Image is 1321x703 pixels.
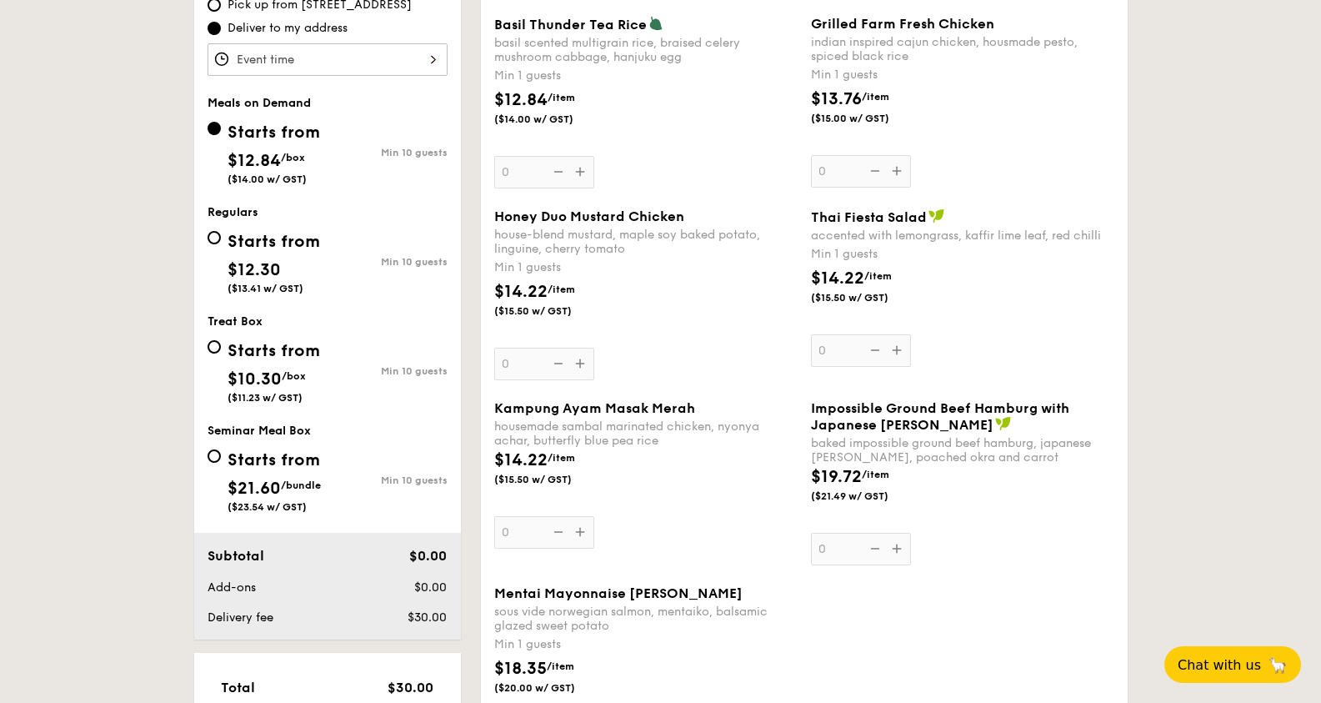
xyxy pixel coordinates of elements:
[208,424,311,438] span: Seminar Meal Box
[811,228,1114,243] div: accented with lemongrass, kaffir lime leaf, red chilli
[228,479,281,499] span: $21.60
[548,284,575,295] span: /item
[228,283,303,294] span: ($13.41 w/ GST)
[208,314,263,329] span: Treat Box
[1178,657,1261,673] span: Chat with us
[548,452,575,464] span: /item
[228,501,307,513] span: ($23.54 w/ GST)
[494,36,798,64] div: basil scented multigrain rice, braised celery mushroom cabbage, hanjuku egg
[494,304,608,318] span: ($15.50 w/ GST)
[388,680,433,695] span: $30.00
[811,400,1069,433] span: Impossible Ground Beef Hamburg with Japanese [PERSON_NAME]
[228,369,282,389] span: $10.30
[862,91,889,103] span: /item
[328,475,448,486] div: Min 10 guests
[208,231,221,244] input: Starts from$12.30($13.41 w/ GST)Min 10 guests
[408,610,447,625] span: $30.00
[328,256,448,268] div: Min 10 guests
[494,636,798,653] div: Min 1 guests
[328,147,448,158] div: Min 10 guests
[208,205,258,219] span: Regulars
[228,120,320,145] div: Starts from
[208,96,311,110] span: Meals on Demand
[547,660,574,672] span: /item
[864,270,892,282] span: /item
[811,16,994,32] span: Grilled Farm Fresh Chicken
[208,340,221,354] input: Starts from$10.30/box($11.23 w/ GST)Min 10 guests
[811,35,1114,63] div: indian inspired cajun chicken, housmade pesto, spiced black rice
[494,605,798,633] div: sous vide norwegian salmon, mentaiko, balsamic glazed sweet potato
[811,89,862,109] span: $13.76
[811,246,1114,263] div: Min 1 guests
[811,112,924,125] span: ($15.00 w/ GST)
[208,580,256,595] span: Add-ons
[282,370,306,382] span: /box
[494,113,608,126] span: ($14.00 w/ GST)
[228,260,281,280] span: $12.30
[208,610,273,625] span: Delivery fee
[228,229,320,254] div: Starts from
[228,392,303,404] span: ($11.23 w/ GST)
[811,467,862,487] span: $19.72
[228,339,320,364] div: Starts from
[208,449,221,463] input: Starts from$21.60/bundle($23.54 w/ GST)Min 10 guests
[328,365,448,377] div: Min 10 guests
[409,548,447,564] span: $0.00
[811,209,927,225] span: Thai Fiesta Salad
[811,291,924,304] span: ($15.50 w/ GST)
[494,68,798,84] div: Min 1 guests
[228,151,281,171] span: $12.84
[811,269,864,289] span: $14.22
[995,416,1012,431] img: icon-vegan.f8ff3823.svg
[228,20,348,37] span: Deliver to my address
[494,282,548,302] span: $14.22
[494,419,798,448] div: housemade sambal marinated chicken, nyonya achar, butterfly blue pea rice
[811,490,924,503] span: ($21.49 w/ GST)
[494,450,548,470] span: $14.22
[221,680,255,695] span: Total
[862,469,889,480] span: /item
[648,16,663,31] img: icon-vegetarian.fe4039eb.svg
[414,580,447,595] span: $0.00
[208,122,221,135] input: Starts from$12.84/box($14.00 w/ GST)Min 10 guests
[281,152,305,163] span: /box
[1164,646,1301,683] button: Chat with us🦙
[228,448,321,473] div: Starts from
[281,480,321,491] span: /bundle
[811,436,1114,464] div: baked impossible ground beef hamburg, japanese [PERSON_NAME], poached okra and carrot
[494,259,798,276] div: Min 1 guests
[494,90,548,110] span: $12.84
[494,17,647,33] span: Basil Thunder Tea Rice
[494,473,608,486] span: ($15.50 w/ GST)
[548,92,575,103] span: /item
[494,659,547,679] span: $18.35
[494,228,798,256] div: house-blend mustard, maple soy baked potato, linguine, cherry tomato
[228,173,307,185] span: ($14.00 w/ GST)
[1268,655,1288,675] span: 🦙
[208,43,448,76] input: Event time
[494,400,695,416] span: Kampung Ayam Masak Merah
[494,681,608,695] span: ($20.00 w/ GST)
[494,208,684,224] span: Honey Duo Mustard Chicken
[494,585,743,601] span: Mentai Mayonnaise [PERSON_NAME]
[208,548,264,564] span: Subtotal
[208,22,221,35] input: Deliver to my address
[811,67,1114,83] div: Min 1 guests
[928,208,945,223] img: icon-vegan.f8ff3823.svg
